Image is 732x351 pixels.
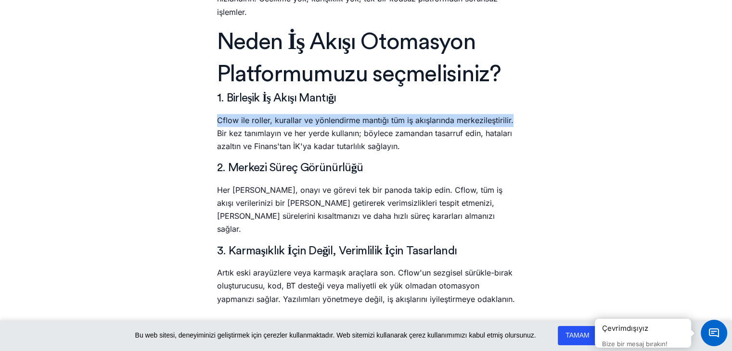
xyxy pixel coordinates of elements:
[217,162,363,174] font: 2. Merkezi Süreç Görünürlüğü
[217,30,501,86] font: Neden İş Akışı Otomasyon Platformumuzu seçmelisiniz?
[558,326,597,345] a: TAMAM
[135,331,536,339] font: Bu web sitesi, deneyiminizi geliştirmek için çerezler kullanmaktadır. Web sitemizi kullanarak çer...
[602,324,648,333] font: Çevrimdışıyız
[217,92,336,104] font: 1. Birleşik İş Akışı Mantığı
[701,320,727,346] span: Sohbet Widget'ı
[217,245,457,257] font: 3. Karmaşıklık İçin Değil, Verimlilik İçin Tasarlandı
[217,185,502,234] font: Her [PERSON_NAME], onayı ve görevi tek bir panoda takip edin. Cflow, tüm iş akışı verilerinizi bi...
[602,340,668,348] font: Bize bir mesaj bırakın!
[217,268,515,303] font: Artık eski arayüzlere veya karmaşık araçlara son. Cflow'un sezgisel sürükle-bırak oluşturucusu, k...
[565,331,590,339] font: TAMAM
[217,115,514,151] font: Cflow ile roller, kurallar ve yönlendirme mantığı tüm iş akışlarında merkezileştirilir. Bir kez t...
